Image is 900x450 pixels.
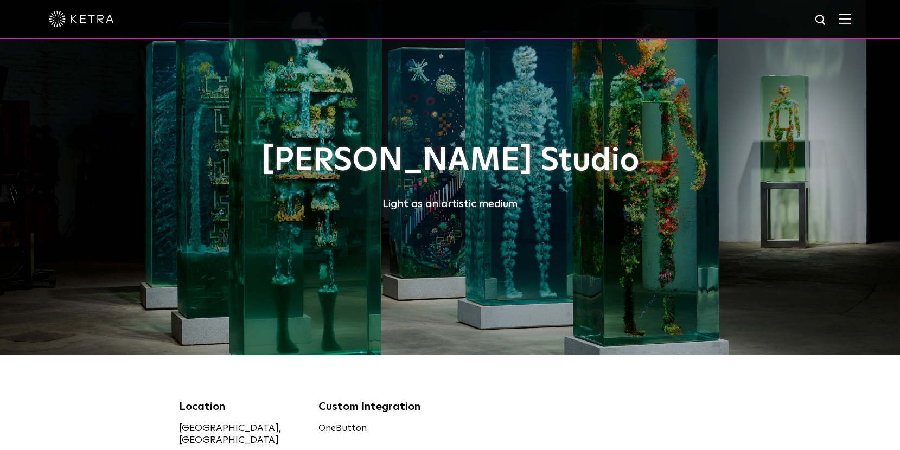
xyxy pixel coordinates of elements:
[839,14,851,24] img: Hamburger%20Nav.svg
[318,398,442,415] div: Custom Integration
[318,424,367,433] a: OneButton
[49,11,114,27] img: ketra-logo-2019-white
[179,143,722,179] h1: [PERSON_NAME] Studio
[814,14,828,27] img: search icon
[179,398,303,415] div: Location
[179,195,722,213] div: Light as an artistic medium
[179,422,303,446] div: [GEOGRAPHIC_DATA], [GEOGRAPHIC_DATA]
